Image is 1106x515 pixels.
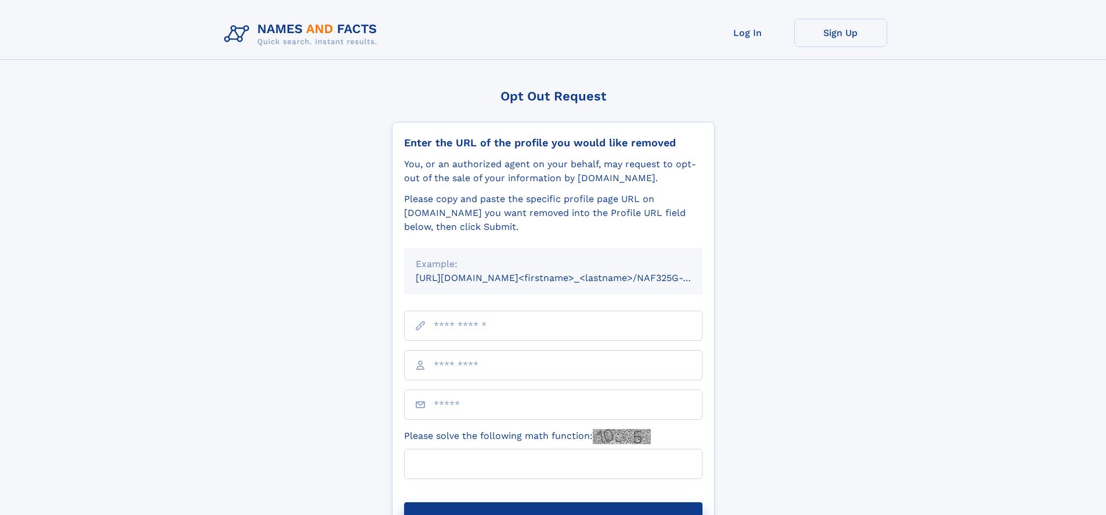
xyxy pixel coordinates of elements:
[794,19,887,47] a: Sign Up
[392,89,715,103] div: Opt Out Request
[416,257,691,271] div: Example:
[701,19,794,47] a: Log In
[404,192,702,234] div: Please copy and paste the specific profile page URL on [DOMAIN_NAME] you want removed into the Pr...
[404,429,651,444] label: Please solve the following math function:
[416,272,725,283] small: [URL][DOMAIN_NAME]<firstname>_<lastname>/NAF325G-xxxxxxxx
[404,136,702,149] div: Enter the URL of the profile you would like removed
[219,19,387,50] img: Logo Names and Facts
[404,157,702,185] div: You, or an authorized agent on your behalf, may request to opt-out of the sale of your informatio...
